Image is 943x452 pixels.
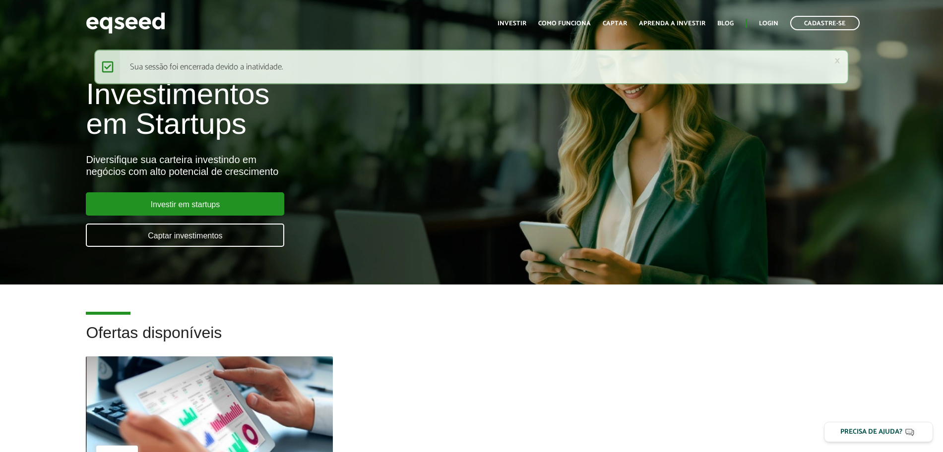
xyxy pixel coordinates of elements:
[86,224,284,247] a: Captar investimentos
[603,20,627,27] a: Captar
[639,20,705,27] a: Aprenda a investir
[86,324,857,356] h2: Ofertas disponíveis
[759,20,778,27] a: Login
[717,20,734,27] a: Blog
[94,50,849,84] div: Sua sessão foi encerrada devido a inatividade.
[86,192,284,216] a: Investir em startups
[834,56,840,66] a: ×
[86,154,543,177] div: Diversifique sua carteira investindo em negócios com alto potencial de crescimento
[498,20,526,27] a: Investir
[86,79,543,139] h1: Investimentos em Startups
[790,16,860,30] a: Cadastre-se
[86,10,165,36] img: EqSeed
[538,20,591,27] a: Como funciona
